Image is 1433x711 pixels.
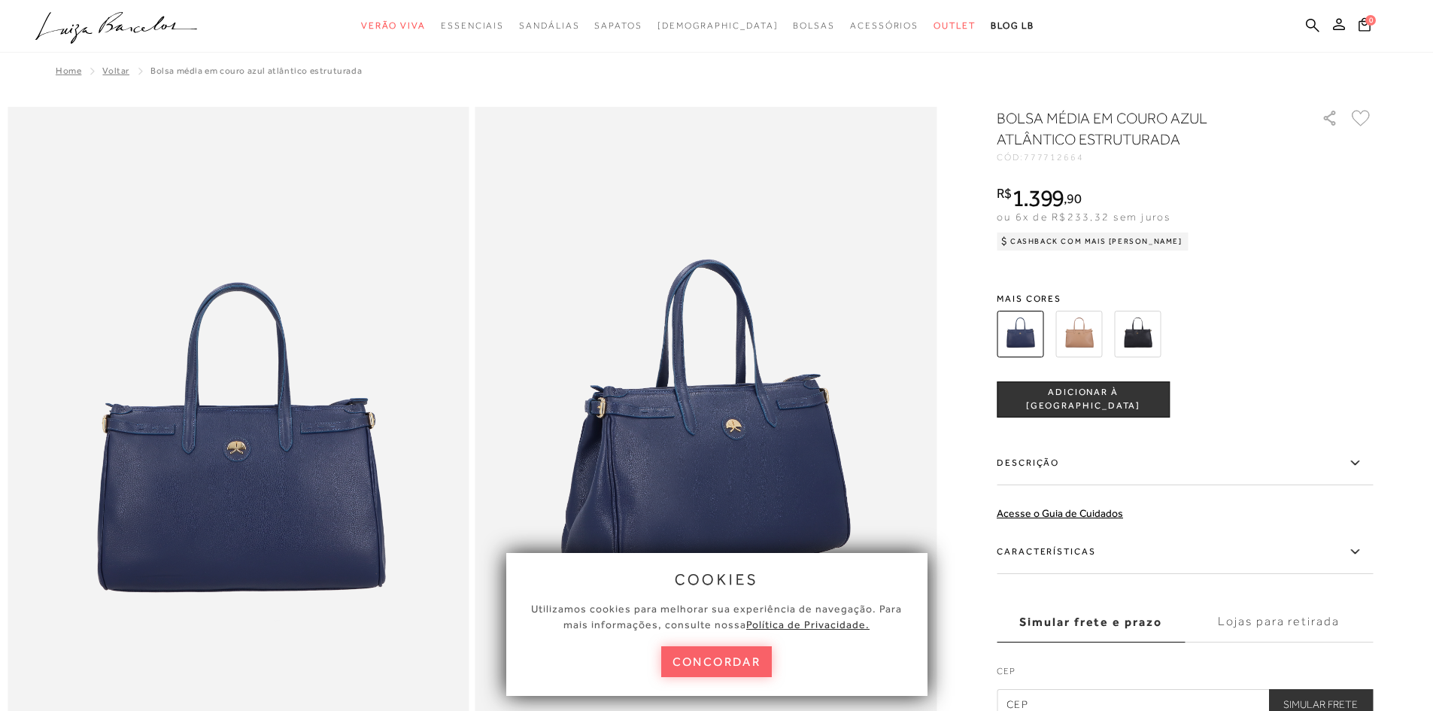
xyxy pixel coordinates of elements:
[997,602,1185,643] label: Simular frete e prazo
[1185,602,1373,643] label: Lojas para retirada
[991,20,1034,31] span: BLOG LB
[657,20,779,31] span: [DEMOGRAPHIC_DATA]
[675,571,759,588] span: cookies
[997,442,1373,485] label: Descrição
[519,12,579,40] a: categoryNavScreenReaderText
[594,20,642,31] span: Sapatos
[361,20,426,31] span: Verão Viva
[997,381,1170,418] button: ADICIONAR À [GEOGRAPHIC_DATA]
[746,618,870,630] a: Política de Privacidade.
[1055,311,1102,357] img: BOLSA MÉDIA EM COURO BEGE ESTRUTURADA
[102,65,129,76] a: Voltar
[997,187,1012,200] i: R$
[531,603,902,630] span: Utilizamos cookies para melhorar sua experiência de navegação. Para mais informações, consulte nossa
[997,311,1043,357] img: BOLSA MÉDIA EM COURO AZUL ATLÂNTICO ESTRUTURADA
[997,294,1373,303] span: Mais cores
[661,646,773,677] button: concordar
[997,507,1123,519] a: Acesse o Guia de Cuidados
[361,12,426,40] a: categoryNavScreenReaderText
[934,20,976,31] span: Outlet
[1064,192,1081,205] i: ,
[997,153,1298,162] div: CÓD:
[850,20,918,31] span: Acessórios
[850,12,918,40] a: categoryNavScreenReaderText
[934,12,976,40] a: categoryNavScreenReaderText
[594,12,642,40] a: categoryNavScreenReaderText
[1067,190,1081,206] span: 90
[793,20,835,31] span: Bolsas
[150,65,362,76] span: BOLSA MÉDIA EM COURO AZUL ATLÂNTICO ESTRUTURADA
[1012,184,1064,211] span: 1.399
[56,65,81,76] a: Home
[997,211,1170,223] span: ou 6x de R$233,32 sem juros
[1354,17,1375,37] button: 0
[441,20,504,31] span: Essenciais
[997,664,1373,685] label: CEP
[997,232,1189,251] div: Cashback com Mais [PERSON_NAME]
[991,12,1034,40] a: BLOG LB
[997,386,1169,412] span: ADICIONAR À [GEOGRAPHIC_DATA]
[997,108,1279,150] h1: BOLSA MÉDIA EM COURO AZUL ATLÂNTICO ESTRUTURADA
[997,530,1373,574] label: Características
[793,12,835,40] a: categoryNavScreenReaderText
[657,12,779,40] a: noSubCategoriesText
[1024,152,1084,163] span: 777712664
[1365,15,1376,26] span: 0
[441,12,504,40] a: categoryNavScreenReaderText
[519,20,579,31] span: Sandálias
[1114,311,1161,357] img: BOLSA MÉDIA EM COURO PRETO ESTRUTURADA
